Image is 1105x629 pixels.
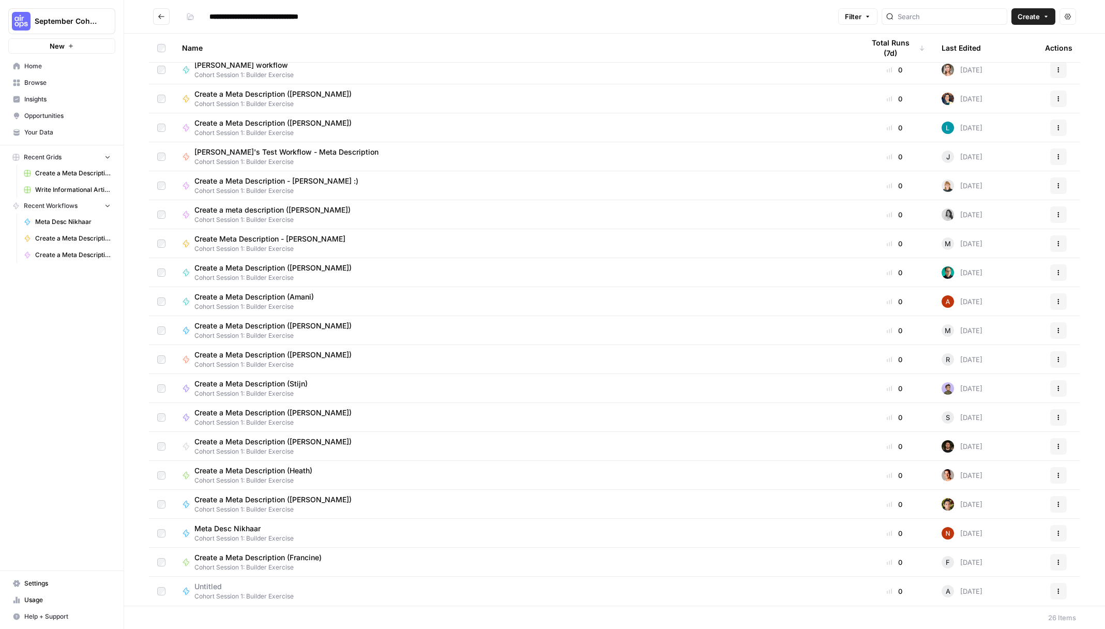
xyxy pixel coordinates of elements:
[182,379,847,398] a: Create a Meta Description (Stijn)Cohort Session 1: Builder Exercise
[194,244,354,253] span: Cohort Session 1: Builder Exercise
[182,408,847,427] a: Create a Meta Description ([PERSON_NAME])Cohort Session 1: Builder Exercise
[1018,11,1040,22] span: Create
[182,466,847,485] a: Create a Meta Description (Heath)Cohort Session 1: Builder Exercise
[182,147,847,167] a: [PERSON_NAME]'s Test Workflow - Meta DescriptionCohort Session 1: Builder Exercise
[194,581,285,592] span: Untitled
[864,209,925,220] div: 0
[8,608,115,625] button: Help + Support
[24,153,62,162] span: Recent Grids
[942,64,954,76] img: u12faqvyo1gecp3wwan3wwehqyel
[194,389,316,398] span: Cohort Session 1: Builder Exercise
[942,556,982,568] div: [DATE]
[182,234,847,253] a: Create Meta Description - [PERSON_NAME]Cohort Session 1: Builder Exercise
[24,579,111,588] span: Settings
[194,505,360,514] span: Cohort Session 1: Builder Exercise
[35,169,111,178] span: Create a Meta Description ([PERSON_NAME]
[182,581,847,601] a: UntitledCohort Session 1: Builder Exercise
[864,441,925,452] div: 0
[194,437,352,447] span: Create a Meta Description ([PERSON_NAME])
[24,78,111,87] span: Browse
[8,124,115,141] a: Your Data
[24,595,111,605] span: Usage
[864,412,925,423] div: 0
[942,585,982,597] div: [DATE]
[942,122,982,134] div: [DATE]
[864,528,925,538] div: 0
[50,41,65,51] span: New
[194,157,387,167] span: Cohort Session 1: Builder Exercise
[864,123,925,133] div: 0
[182,292,847,311] a: Create a Meta Description (Amani)Cohort Session 1: Builder Exercise
[8,74,115,91] a: Browse
[182,118,847,138] a: Create a Meta Description ([PERSON_NAME])Cohort Session 1: Builder Exercise
[942,266,982,279] div: [DATE]
[942,93,954,105] img: 46oskw75a0b6ifjb5gtmemov6r07
[942,237,982,250] div: [DATE]
[838,8,877,25] button: Filter
[942,34,981,62] div: Last Edited
[942,151,982,163] div: [DATE]
[182,60,847,80] a: [PERSON_NAME] workflowCohort Session 1: Builder Exercise
[194,495,352,505] span: Create a Meta Description ([PERSON_NAME])
[194,302,322,311] span: Cohort Session 1: Builder Exercise
[194,186,367,196] span: Cohort Session 1: Builder Exercise
[942,469,954,482] img: 3d8pdhys1cqbz9tnb8hafvyhrehi
[182,350,847,369] a: Create a Meta Description ([PERSON_NAME])Cohort Session 1: Builder Exercise
[946,557,950,567] span: F
[864,267,925,278] div: 0
[194,563,330,572] span: Cohort Session 1: Builder Exercise
[194,552,322,563] span: Create a Meta Description (Francine)
[194,273,360,282] span: Cohort Session 1: Builder Exercise
[194,99,360,109] span: Cohort Session 1: Builder Exercise
[942,498,954,511] img: xba26oxncxa2z7127jr3djt3uyed
[942,382,982,395] div: [DATE]
[194,523,285,534] span: Meta Desc Nikhaar
[194,60,288,70] span: [PERSON_NAME] workflow
[942,93,982,105] div: [DATE]
[942,382,954,395] img: ruybxce7esr7yef6hou754u07ter
[194,234,345,244] span: Create Meta Description - [PERSON_NAME]
[24,95,111,104] span: Insights
[194,292,314,302] span: Create a Meta Description (Amani)
[194,147,379,157] span: [PERSON_NAME]'s Test Workflow - Meta Description
[942,179,982,192] div: [DATE]
[35,185,111,194] span: Write Informational Article
[945,238,951,249] span: M
[8,575,115,592] a: Settings
[8,592,115,608] a: Usage
[194,534,294,543] span: Cohort Session 1: Builder Exercise
[946,412,950,423] span: S
[942,324,982,337] div: [DATE]
[942,295,982,308] div: [DATE]
[942,498,982,511] div: [DATE]
[942,179,954,192] img: jq2720gl3iwk1wagd6g8sgpyhqjw
[942,208,954,221] img: um3ujnp70du166xluvydotei755a
[182,523,847,543] a: Meta Desc NikhaarCohort Session 1: Builder Exercise
[35,250,111,260] span: Create a Meta Description ([PERSON_NAME])
[8,108,115,124] a: Opportunities
[864,152,925,162] div: 0
[864,238,925,249] div: 0
[35,16,97,26] span: September Cohort
[864,65,925,75] div: 0
[942,440,982,453] div: [DATE]
[24,201,78,211] span: Recent Workflows
[942,440,954,453] img: yb40j7jvyap6bv8k3d2kukw6raee
[194,418,360,427] span: Cohort Session 1: Builder Exercise
[864,557,925,567] div: 0
[864,325,925,336] div: 0
[194,360,360,369] span: Cohort Session 1: Builder Exercise
[864,181,925,191] div: 0
[194,592,294,601] span: Cohort Session 1: Builder Exercise
[946,152,950,162] span: J
[182,34,847,62] div: Name
[864,499,925,510] div: 0
[35,217,111,227] span: Meta Desc Nikhaar
[864,383,925,394] div: 0
[1045,34,1072,62] div: Actions
[182,437,847,456] a: Create a Meta Description ([PERSON_NAME])Cohort Session 1: Builder Exercise
[8,8,115,34] button: Workspace: September Cohort
[194,476,321,485] span: Cohort Session 1: Builder Exercise
[864,470,925,481] div: 0
[182,321,847,340] a: Create a Meta Description ([PERSON_NAME])Cohort Session 1: Builder Exercise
